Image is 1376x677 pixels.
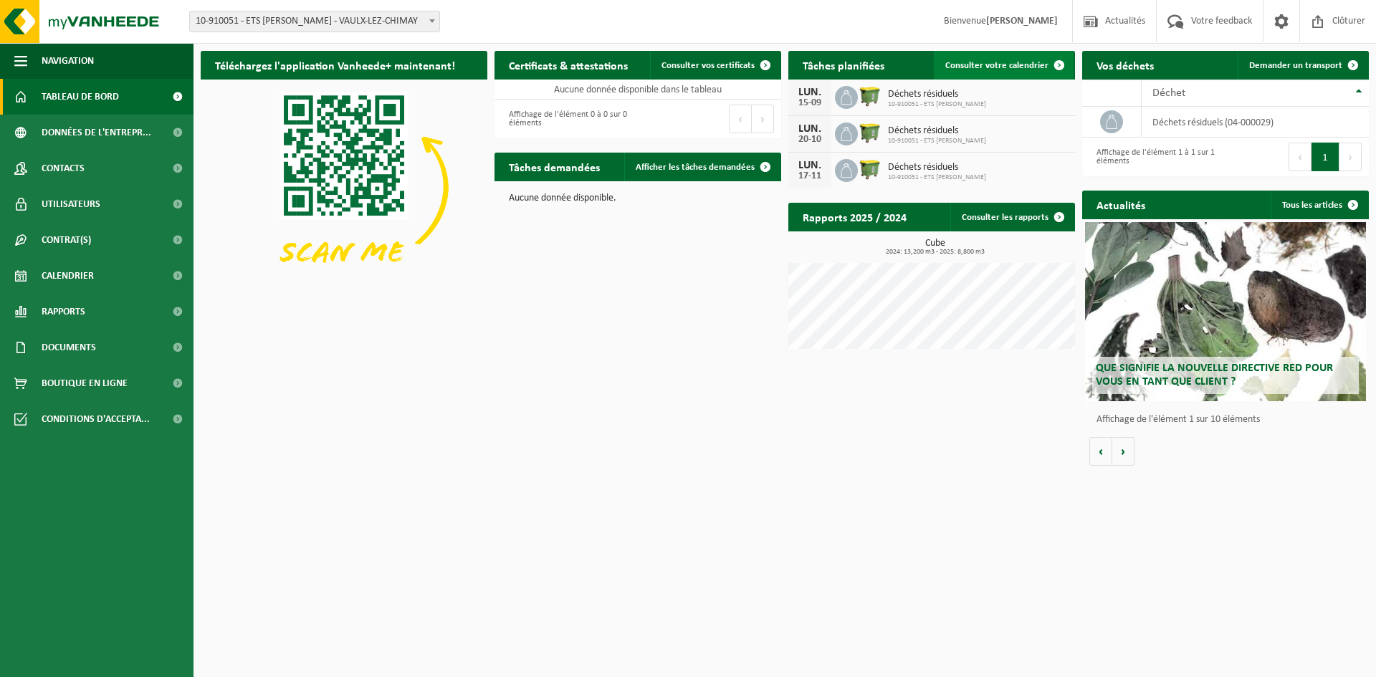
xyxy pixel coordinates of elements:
h2: Téléchargez l'application Vanheede+ maintenant! [201,51,469,79]
span: Afficher les tâches demandées [636,163,755,172]
span: Demander un transport [1249,61,1342,70]
div: Affichage de l'élément 0 à 0 sur 0 éléments [502,103,631,135]
span: Utilisateurs [42,186,100,222]
span: Rapports [42,294,85,330]
span: Déchets résiduels [888,89,986,100]
a: Afficher les tâches demandées [624,153,780,181]
button: Volgende [1112,437,1134,466]
p: Aucune donnée disponible. [509,193,767,203]
a: Que signifie la nouvelle directive RED pour vous en tant que client ? [1085,222,1366,401]
div: Affichage de l'élément 1 à 1 sur 1 éléments [1089,141,1218,173]
span: 10-910051 - ETS DE PESTEL THIERRY E.M - VAULX-LEZ-CHIMAY [189,11,440,32]
strong: [PERSON_NAME] [986,16,1058,27]
button: Next [752,105,774,133]
span: Données de l'entrepr... [42,115,151,150]
h2: Rapports 2025 / 2024 [788,203,921,231]
span: Consulter votre calendrier [945,61,1048,70]
div: LUN. [795,123,824,135]
span: Déchets résiduels [888,125,986,137]
h3: Cube [795,239,1075,256]
img: WB-1100-HPE-GN-50 [858,120,882,145]
span: 2024: 13,200 m3 - 2025: 8,800 m3 [795,249,1075,256]
img: Download de VHEPlus App [201,80,487,294]
a: Consulter les rapports [950,203,1074,231]
div: 15-09 [795,98,824,108]
span: Déchets résiduels [888,162,986,173]
img: WB-1100-HPE-GN-50 [858,157,882,181]
div: LUN. [795,160,824,171]
h2: Vos déchets [1082,51,1168,79]
a: Demander un transport [1238,51,1367,80]
button: 1 [1311,143,1339,171]
button: Next [1339,143,1362,171]
span: 10-910051 - ETS [PERSON_NAME] [888,137,986,145]
a: Consulter votre calendrier [934,51,1074,80]
span: Tableau de bord [42,79,119,115]
td: déchets résiduels (04-000029) [1142,107,1369,138]
span: Conditions d'accepta... [42,401,150,437]
span: 10-910051 - ETS DE PESTEL THIERRY E.M - VAULX-LEZ-CHIMAY [190,11,439,32]
td: Aucune donnée disponible dans le tableau [494,80,781,100]
span: Contacts [42,150,85,186]
h2: Actualités [1082,191,1160,219]
span: Calendrier [42,258,94,294]
button: Vorige [1089,437,1112,466]
span: Déchet [1152,87,1185,99]
button: Previous [729,105,752,133]
h2: Tâches planifiées [788,51,899,79]
a: Tous les articles [1271,191,1367,219]
p: Affichage de l'élément 1 sur 10 éléments [1096,415,1362,425]
img: WB-1100-HPE-GN-50 [858,84,882,108]
div: 20-10 [795,135,824,145]
h2: Tâches demandées [494,153,614,181]
span: 10-910051 - ETS [PERSON_NAME] [888,173,986,182]
button: Previous [1289,143,1311,171]
span: Navigation [42,43,94,79]
div: 17-11 [795,171,824,181]
h2: Certificats & attestations [494,51,642,79]
span: Contrat(s) [42,222,91,258]
span: Boutique en ligne [42,365,128,401]
span: 10-910051 - ETS [PERSON_NAME] [888,100,986,109]
span: Consulter vos certificats [661,61,755,70]
a: Consulter vos certificats [650,51,780,80]
div: LUN. [795,87,824,98]
span: Documents [42,330,96,365]
span: Que signifie la nouvelle directive RED pour vous en tant que client ? [1096,362,1333,388]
